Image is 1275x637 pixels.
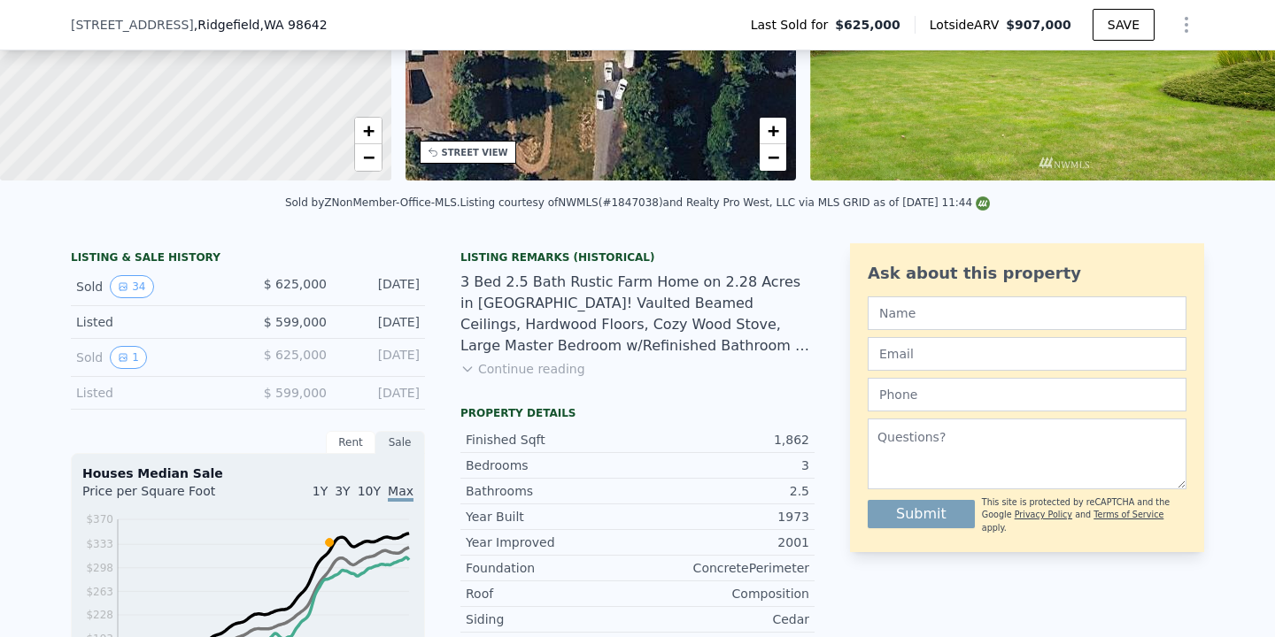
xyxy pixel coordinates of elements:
[868,378,1186,411] input: Phone
[460,250,815,265] div: Listing Remarks (Historical)
[1006,18,1071,32] span: $907,000
[466,610,637,628] div: Siding
[375,431,425,454] div: Sale
[76,384,234,402] div: Listed
[466,431,637,449] div: Finished Sqft
[341,313,420,331] div: [DATE]
[76,313,234,331] div: Listed
[460,196,991,209] div: Listing courtesy of NWMLS (#1847038) and Realty Pro West, LLC via MLS GRID as of [DATE] 11:44
[264,277,327,291] span: $ 625,000
[86,538,113,550] tspan: $333
[1093,510,1163,519] a: Terms of Service
[388,484,413,502] span: Max
[768,146,779,168] span: −
[760,118,786,144] a: Zoom in
[976,196,990,211] img: NWMLS Logo
[264,315,327,329] span: $ 599,000
[637,508,809,526] div: 1973
[637,482,809,500] div: 2.5
[76,275,234,298] div: Sold
[194,16,328,34] span: , Ridgefield
[466,482,637,500] div: Bathrooms
[637,610,809,628] div: Cedar
[460,272,815,357] div: 3 Bed 2.5 Bath Rustic Farm Home on 2.28 Acres in [GEOGRAPHIC_DATA]! Vaulted Beamed Ceilings, Hard...
[466,559,637,577] div: Foundation
[982,496,1186,534] div: This site is protected by reCAPTCHA and the Google and apply.
[466,457,637,474] div: Bedrooms
[71,16,194,34] span: [STREET_ADDRESS]
[355,118,382,144] a: Zoom in
[1093,9,1155,41] button: SAVE
[86,609,113,621] tspan: $228
[264,348,327,362] span: $ 625,000
[86,513,113,526] tspan: $370
[285,196,460,209] div: Sold by ZNonMember-Office-MLS .
[71,250,425,268] div: LISTING & SALE HISTORY
[264,386,327,400] span: $ 599,000
[76,346,234,369] div: Sold
[1169,7,1204,42] button: Show Options
[460,360,585,378] button: Continue reading
[442,146,508,159] div: STREET VIEW
[460,406,815,420] div: Property details
[313,484,328,498] span: 1Y
[341,275,420,298] div: [DATE]
[930,16,1006,34] span: Lotside ARV
[637,431,809,449] div: 1,862
[358,484,381,498] span: 10Y
[637,533,809,551] div: 2001
[341,346,420,369] div: [DATE]
[86,562,113,574] tspan: $298
[868,500,975,528] button: Submit
[362,146,374,168] span: −
[110,275,153,298] button: View historical data
[341,384,420,402] div: [DATE]
[326,431,375,454] div: Rent
[637,457,809,474] div: 3
[760,144,786,171] a: Zoom out
[868,296,1186,330] input: Name
[466,585,637,602] div: Roof
[751,16,836,34] span: Last Sold for
[86,586,113,598] tspan: $263
[637,559,809,577] div: ConcretePerimeter
[868,337,1186,371] input: Email
[768,119,779,142] span: +
[355,144,382,171] a: Zoom out
[82,464,413,482] div: Houses Median Sale
[868,261,1186,286] div: Ask about this property
[1015,510,1072,519] a: Privacy Policy
[110,346,147,369] button: View historical data
[835,16,900,34] span: $625,000
[466,533,637,551] div: Year Improved
[260,18,328,32] span: , WA 98642
[637,585,809,602] div: Composition
[335,484,350,498] span: 3Y
[466,508,637,526] div: Year Built
[82,482,248,510] div: Price per Square Foot
[362,119,374,142] span: +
